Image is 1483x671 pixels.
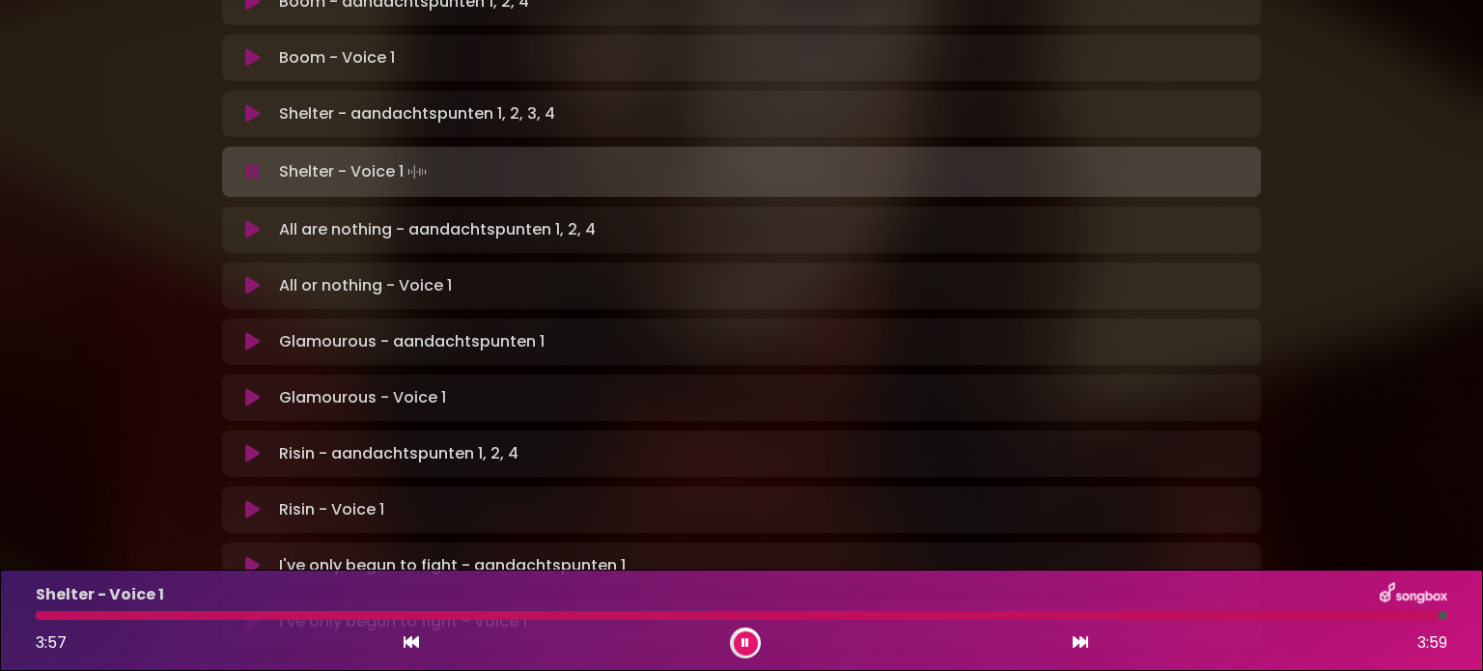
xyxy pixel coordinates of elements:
p: Risin - aandachtspunten 1, 2, 4 [279,442,518,465]
img: waveform4.gif [404,158,431,185]
p: Shelter - Voice 1 [36,583,164,606]
p: I've only begun to fight - aandachtspunten 1 [279,554,626,577]
p: Boom - Voice 1 [279,46,395,70]
p: All or nothing - Voice 1 [279,274,452,297]
p: Glamourous - Voice 1 [279,386,446,409]
p: All are nothing - aandachtspunten 1, 2, 4 [279,218,596,241]
p: Shelter - aandachtspunten 1, 2, 3, 4 [279,102,555,126]
p: Risin - Voice 1 [279,498,384,521]
span: 3:57 [36,631,67,654]
p: Shelter - Voice 1 [279,158,431,185]
p: Glamourous - aandachtspunten 1 [279,330,545,353]
span: 3:59 [1417,631,1447,655]
img: songbox-logo-white.png [1380,582,1447,607]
